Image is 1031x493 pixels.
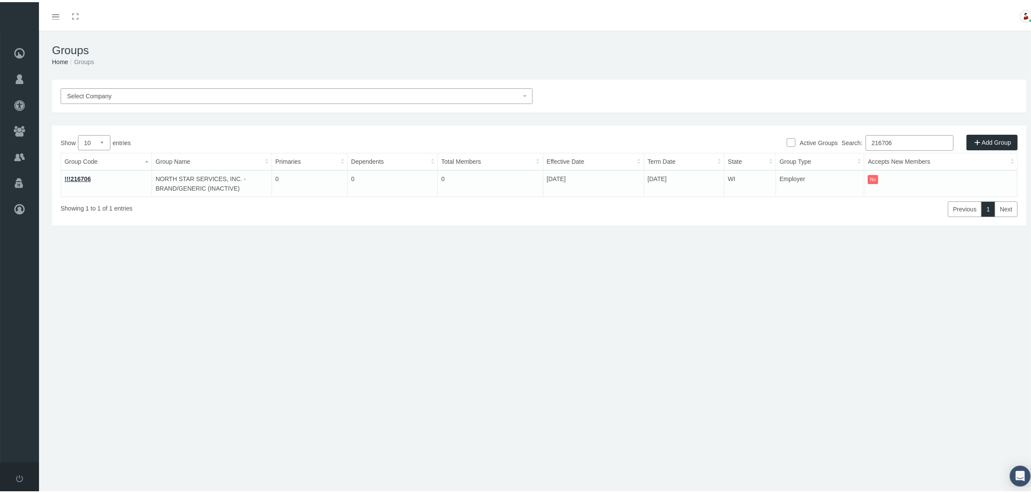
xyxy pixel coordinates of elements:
[52,42,1026,55] h1: Groups
[981,199,995,215] a: 1
[864,151,1018,169] th: Accepts New Members: activate to sort column ascending
[438,168,543,195] td: 0
[152,168,271,195] td: NORTH STAR SERVICES, INC. - BRAND/GENERIC (INACTIVE)
[868,173,878,182] itemstyle: No
[948,199,982,215] a: Previous
[68,55,94,65] li: Groups
[966,133,1018,148] a: Add Group
[61,151,152,169] th: Group Code: activate to sort column descending
[52,56,68,63] a: Home
[866,133,953,149] input: Search:
[543,168,644,195] td: [DATE]
[438,151,543,169] th: Total Members: activate to sort column ascending
[347,168,437,195] td: 0
[776,151,864,169] th: Group Type: activate to sort column ascending
[644,168,724,195] td: [DATE]
[271,168,347,195] td: 0
[776,168,864,195] td: Employer
[644,151,724,169] th: Term Date: activate to sort column ascending
[995,199,1018,215] a: Next
[65,173,91,180] a: !!!216706
[61,133,539,148] label: Show entries
[842,133,953,149] label: Search:
[67,91,112,97] span: Select Company
[795,136,838,146] label: Active Groups
[724,151,776,169] th: State: activate to sort column ascending
[347,151,437,169] th: Dependents: activate to sort column ascending
[1010,464,1031,484] div: Open Intercom Messenger
[724,168,776,195] td: WI
[271,151,347,169] th: Primaries: activate to sort column ascending
[78,133,110,148] select: Showentries
[152,151,271,169] th: Group Name: activate to sort column ascending
[543,151,644,169] th: Effective Date: activate to sort column ascending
